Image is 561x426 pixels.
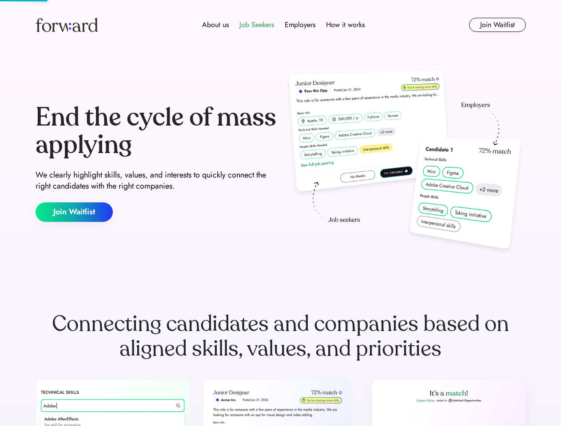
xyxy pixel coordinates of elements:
[469,18,526,32] button: Join Waitlist
[36,312,526,361] div: Connecting candidates and companies based on aligned skills, values, and priorities
[36,18,98,32] img: Forward logo
[202,20,229,30] div: About us
[36,202,113,222] button: Join Waitlist
[239,20,274,30] div: Job Seekers
[36,170,277,192] div: We clearly highlight skills, values, and interests to quickly connect the right candidates with t...
[284,67,526,258] img: hero-image.png
[36,104,277,158] div: End the cycle of mass applying
[285,20,315,30] div: Employers
[326,20,365,30] div: How it works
